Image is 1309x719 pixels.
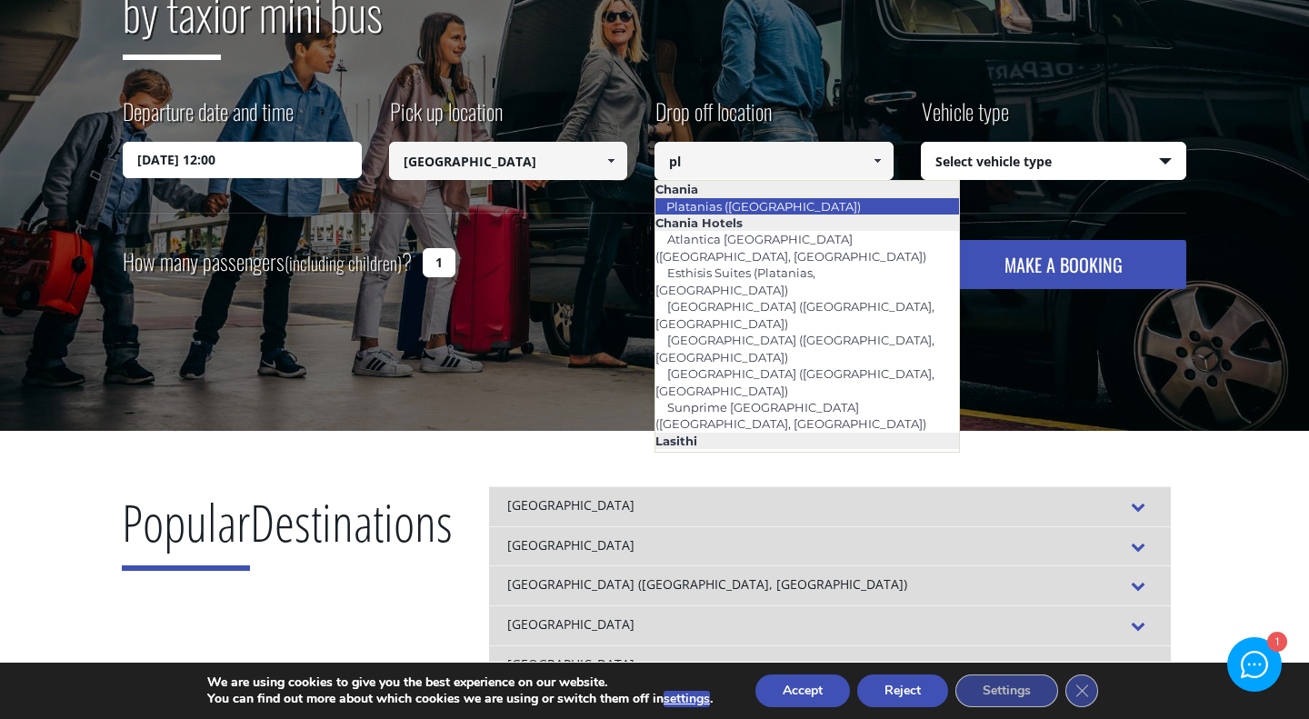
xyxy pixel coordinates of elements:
[1267,632,1287,652] div: 1
[654,142,894,180] input: Select drop-off location
[921,95,1009,142] label: Vehicle type
[655,181,959,197] li: Chania
[489,526,1171,566] div: [GEOGRAPHIC_DATA]
[389,95,503,142] label: Pick up location
[655,294,934,335] a: [GEOGRAPHIC_DATA] ([GEOGRAPHIC_DATA], [GEOGRAPHIC_DATA])
[389,142,628,180] input: Select pickup location
[655,327,934,369] a: [GEOGRAPHIC_DATA] ([GEOGRAPHIC_DATA], [GEOGRAPHIC_DATA])
[1065,674,1098,707] button: Close GDPR Cookie Banner
[655,433,959,449] li: Lasithi
[655,215,959,231] li: Chania Hotels
[942,240,1186,289] button: MAKE A BOOKING
[857,674,948,707] button: Reject
[655,226,938,268] a: Atlantica [GEOGRAPHIC_DATA] ([GEOGRAPHIC_DATA], [GEOGRAPHIC_DATA])
[285,249,402,276] small: (including children)
[489,605,1171,645] div: [GEOGRAPHIC_DATA]
[489,486,1171,526] div: [GEOGRAPHIC_DATA]
[955,674,1058,707] button: Settings
[655,361,934,403] a: [GEOGRAPHIC_DATA] ([GEOGRAPHIC_DATA], [GEOGRAPHIC_DATA])
[489,645,1171,685] div: [GEOGRAPHIC_DATA]
[122,486,453,584] h2: Destinations
[862,142,892,180] a: Show All Items
[655,394,938,436] a: Sunprime [GEOGRAPHIC_DATA] ([GEOGRAPHIC_DATA], [GEOGRAPHIC_DATA])
[655,260,815,302] a: Esthisis Suites (Platanias, [GEOGRAPHIC_DATA])
[922,143,1186,181] span: Select vehicle type
[654,194,873,219] a: Platanias ([GEOGRAPHIC_DATA])
[596,142,626,180] a: Show All Items
[207,674,713,691] p: We are using cookies to give you the best experience on our website.
[755,674,850,707] button: Accept
[122,487,250,571] span: Popular
[207,691,713,707] p: You can find out more about which cookies we are using or switch them off in .
[664,691,710,707] button: settings
[654,95,772,142] label: Drop off location
[123,240,412,285] label: How many passengers ?
[489,565,1171,605] div: [GEOGRAPHIC_DATA] ([GEOGRAPHIC_DATA], [GEOGRAPHIC_DATA])
[123,95,294,142] label: Departure date and time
